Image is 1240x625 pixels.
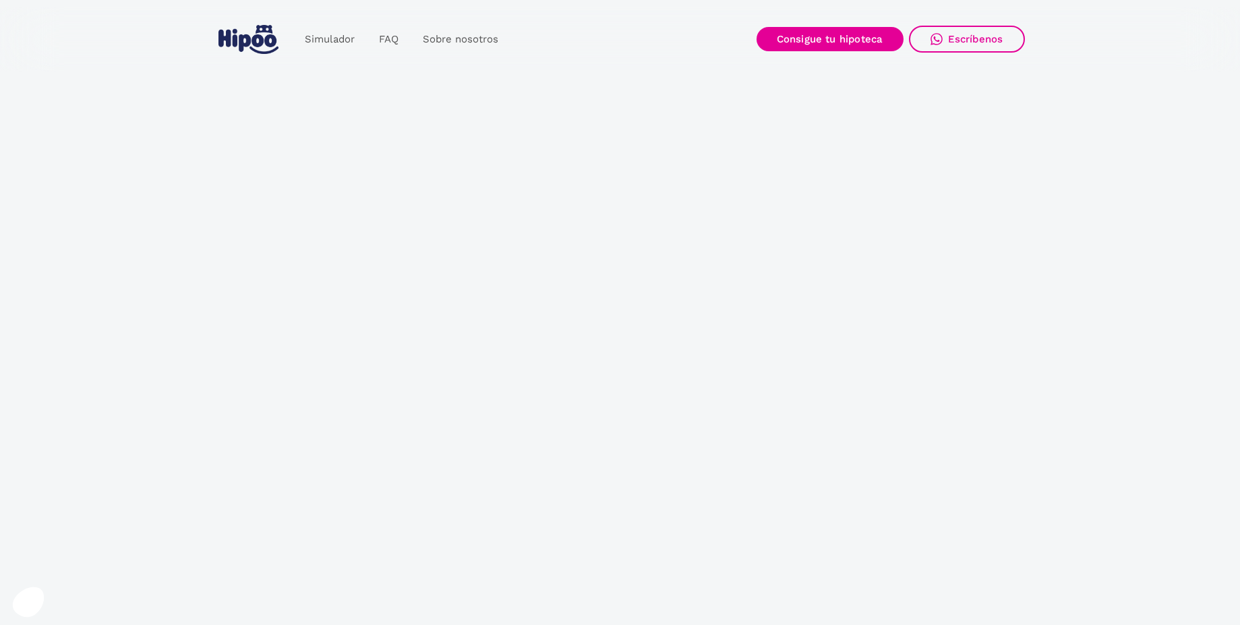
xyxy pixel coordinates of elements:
[293,26,367,53] a: Simulador
[411,26,510,53] a: Sobre nosotros
[909,26,1025,53] a: Escríbenos
[948,33,1003,45] div: Escríbenos
[367,26,411,53] a: FAQ
[216,20,282,59] a: home
[757,27,904,51] a: Consigue tu hipoteca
